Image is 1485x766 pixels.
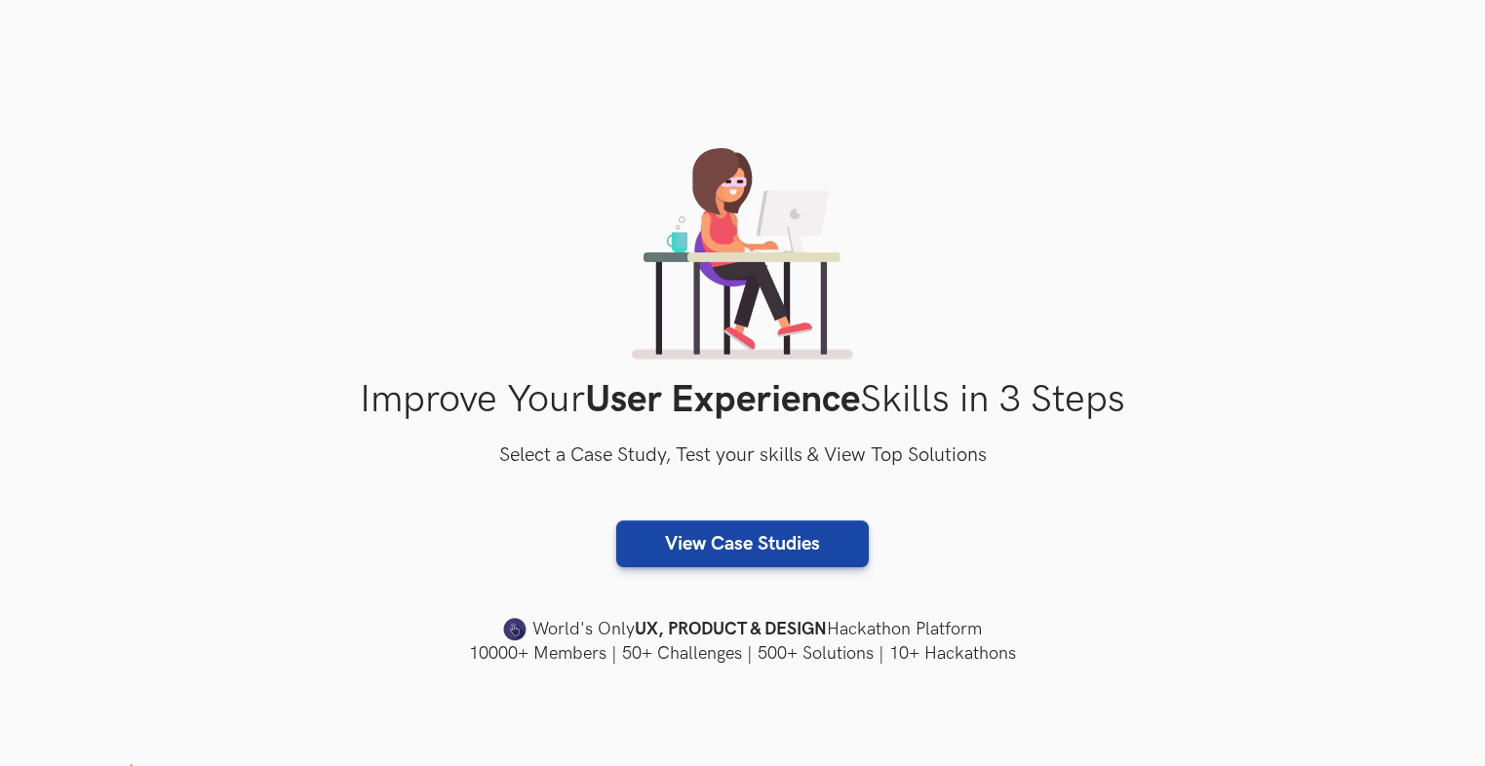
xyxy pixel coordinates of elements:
h3: Select a Case Study, Test your skills & View Top Solutions [119,440,1367,472]
a: View Case Studies [616,520,869,567]
img: uxhack-favicon-image.png [503,617,527,642]
h4: World's Only Hackathon Platform [119,616,1367,643]
strong: User Experience [585,377,860,423]
strong: UX, PRODUCT & DESIGN [635,616,827,643]
h1: Improve Your Skills in 3 Steps [119,377,1367,423]
h4: 10000+ Members | 50+ Challenges | 500+ Solutions | 10+ Hackathons [119,641,1367,666]
img: lady working on laptop [632,148,853,360]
